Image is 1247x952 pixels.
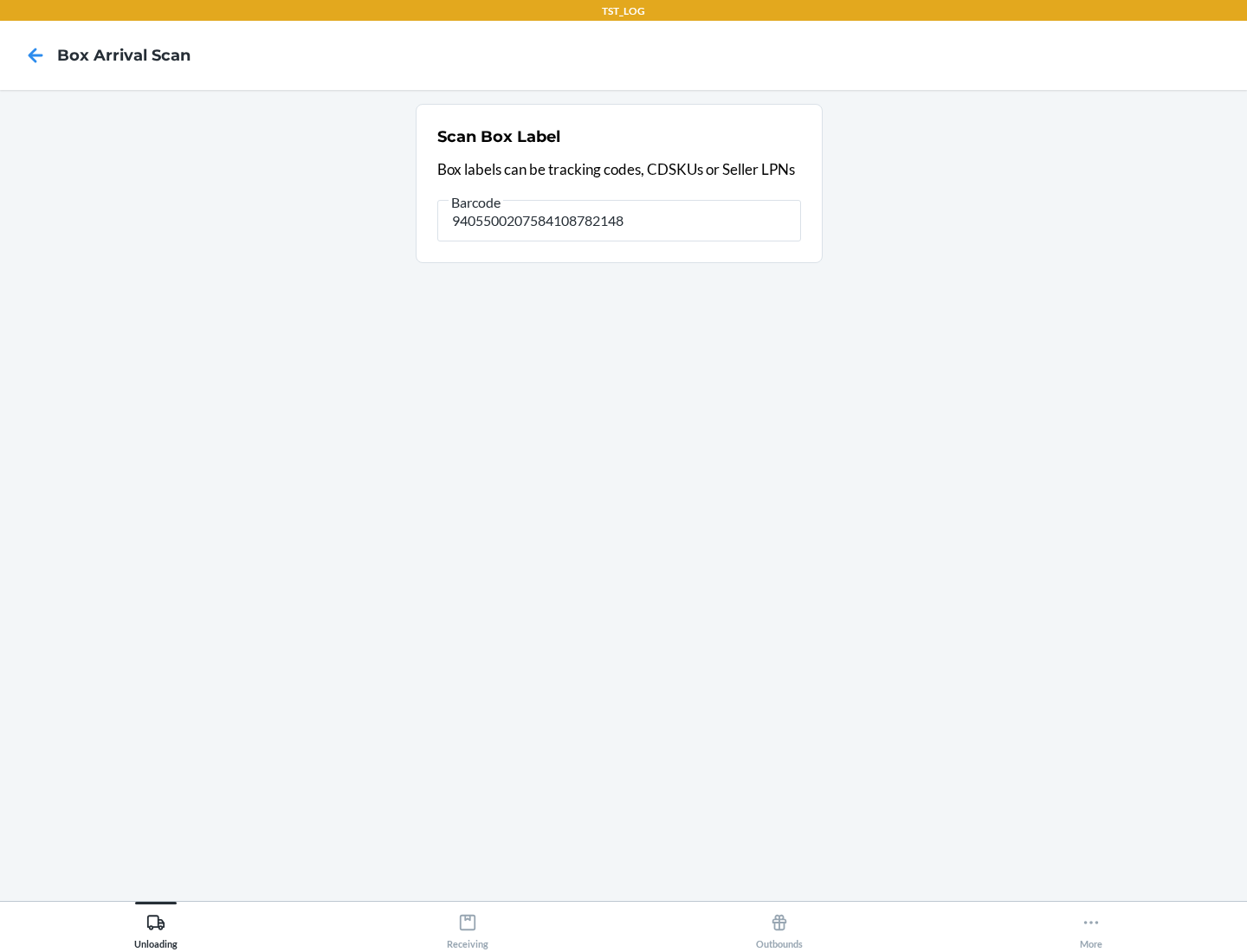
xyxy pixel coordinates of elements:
[935,902,1247,949] button: More
[623,902,935,949] button: Outbounds
[602,3,645,19] p: TST_LOG
[57,44,191,67] h4: Box Arrival Scan
[134,906,178,949] div: Unloading
[449,194,503,211] span: Barcode
[312,902,623,949] button: Receiving
[756,906,803,949] div: Outbounds
[437,125,560,148] h2: Scan Box Label
[447,906,488,949] div: Receiving
[437,200,801,241] input: Barcode
[1080,906,1102,949] div: More
[437,158,801,181] p: Box labels can be tracking codes, CDSKUs or Seller LPNs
